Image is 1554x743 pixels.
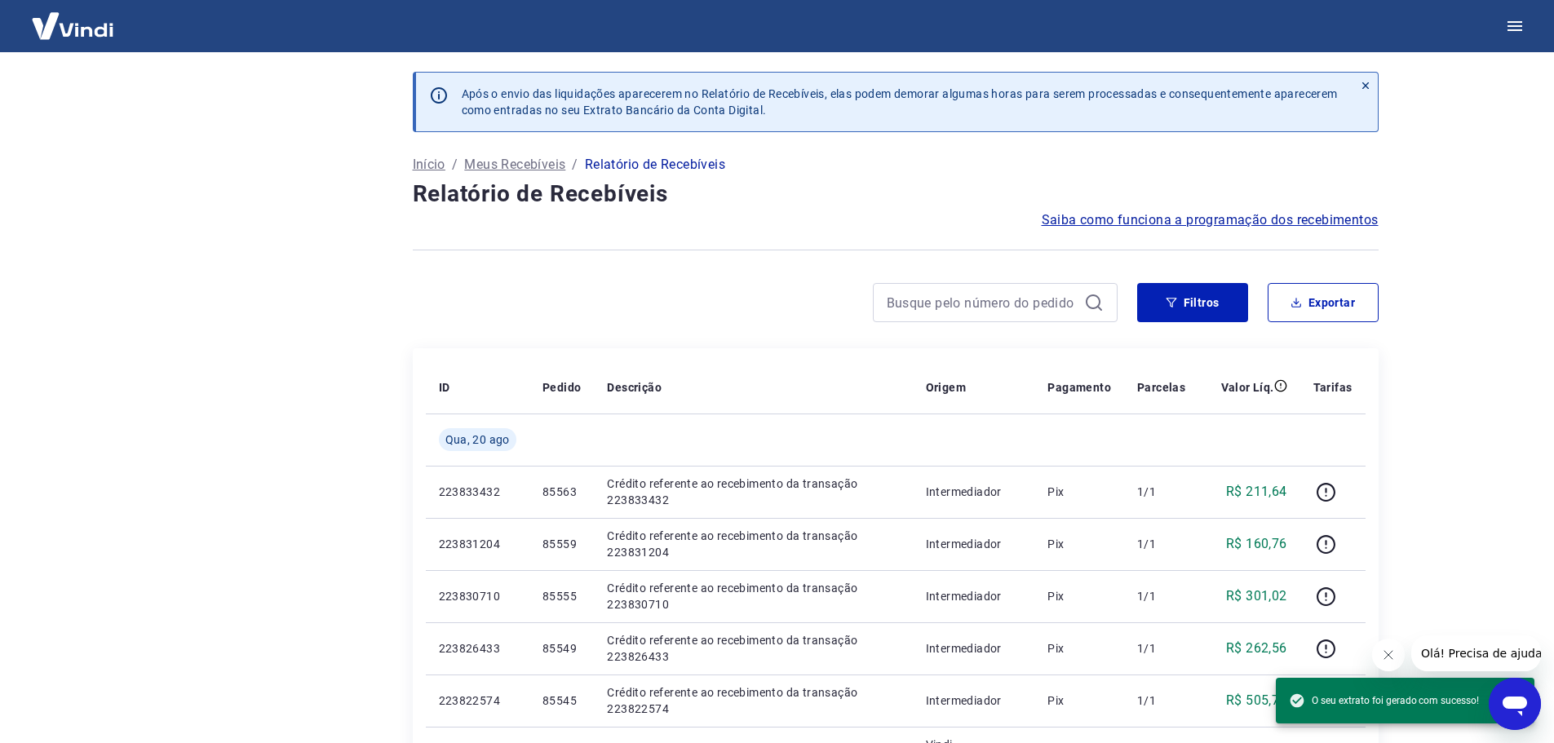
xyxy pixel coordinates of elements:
p: Valor Líq. [1221,379,1274,396]
p: Após o envio das liquidações aparecerem no Relatório de Recebíveis, elas podem demorar algumas ho... [462,86,1340,118]
iframe: Botão para abrir a janela de mensagens [1489,678,1541,730]
p: 1/1 [1137,484,1185,500]
p: 85563 [542,484,581,500]
a: Meus Recebíveis [464,155,565,175]
img: Vindi [20,1,126,51]
p: Descrição [607,379,662,396]
p: 223830710 [439,588,516,604]
p: 85559 [542,536,581,552]
iframe: Fechar mensagem [1372,639,1405,671]
p: R$ 505,75 [1226,691,1287,710]
a: Saiba como funciona a programação dos recebimentos [1042,210,1379,230]
p: Intermediador [926,640,1022,657]
p: Intermediador [926,484,1022,500]
p: Origem [926,379,966,396]
p: Pix [1047,640,1111,657]
p: 223831204 [439,536,516,552]
p: Crédito referente ao recebimento da transação 223826433 [607,632,899,665]
button: Exportar [1268,283,1379,322]
p: Pix [1047,536,1111,552]
p: Intermediador [926,692,1022,709]
p: 85545 [542,692,581,709]
input: Busque pelo número do pedido [887,290,1078,315]
p: / [452,155,458,175]
p: Pix [1047,588,1111,604]
p: R$ 160,76 [1226,534,1287,554]
p: 1/1 [1137,640,1185,657]
p: 223833432 [439,484,516,500]
h4: Relatório de Recebíveis [413,178,1379,210]
p: 223822574 [439,692,516,709]
p: Crédito referente ao recebimento da transação 223831204 [607,528,899,560]
p: Tarifas [1313,379,1353,396]
p: ID [439,379,450,396]
p: / [572,155,578,175]
p: Pagamento [1047,379,1111,396]
p: Pix [1047,484,1111,500]
p: Crédito referente ao recebimento da transação 223830710 [607,580,899,613]
p: R$ 262,56 [1226,639,1287,658]
a: Início [413,155,445,175]
p: Pedido [542,379,581,396]
p: 223826433 [439,640,516,657]
iframe: Mensagem da empresa [1411,635,1541,671]
p: R$ 301,02 [1226,586,1287,606]
p: Parcelas [1137,379,1185,396]
button: Filtros [1137,283,1248,322]
p: Intermediador [926,536,1022,552]
p: 1/1 [1137,588,1185,604]
p: Pix [1047,692,1111,709]
p: Relatório de Recebíveis [585,155,725,175]
p: 1/1 [1137,536,1185,552]
span: O seu extrato foi gerado com sucesso! [1289,692,1479,709]
p: Intermediador [926,588,1022,604]
p: R$ 211,64 [1226,482,1287,502]
p: Crédito referente ao recebimento da transação 223822574 [607,684,899,717]
p: 85549 [542,640,581,657]
span: Qua, 20 ago [445,431,510,448]
p: 85555 [542,588,581,604]
p: Crédito referente ao recebimento da transação 223833432 [607,475,899,508]
span: Olá! Precisa de ajuda? [10,11,137,24]
p: 1/1 [1137,692,1185,709]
